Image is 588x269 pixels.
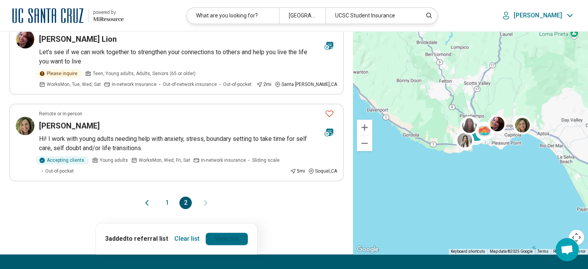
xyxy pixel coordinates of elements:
[142,197,152,209] button: Previous page
[139,157,190,164] span: Works Mon, Wed, Fri, Sat
[171,233,203,245] button: Clear list
[569,230,584,245] button: Map camera controls
[279,8,326,24] div: [GEOGRAPHIC_DATA]
[112,81,157,88] span: In-network insurance
[93,70,196,77] span: Teen, Young adults, Adults, Seniors (65 or older)
[201,157,246,164] span: In-network insurance
[36,69,82,78] div: Please inquire
[201,197,210,209] button: Next page
[39,34,117,45] h3: [PERSON_NAME] Lion
[161,197,173,209] button: 1
[12,6,84,25] img: University of California at Santa Cruz
[451,249,485,254] button: Keyboard shortcuts
[39,110,82,117] p: Remote or In-person
[537,249,549,254] a: Terms (opens in new tab)
[556,238,579,261] div: Open chat
[290,168,305,175] div: 5 mi
[490,249,533,254] span: Map data ©2025 Google
[126,235,168,242] span: to referral list
[93,9,124,16] div: powered by
[47,81,101,88] span: Works Mon, Tue, Wed, Sat
[252,157,280,164] span: Sliding scale
[39,134,337,153] p: Hi! I work with young adults needing help with anxiety, stress, boundary setting to take time for...
[105,234,168,243] p: 3 added
[163,81,217,88] span: Out-of-network insurance
[553,249,586,254] a: Report a map error
[187,8,279,24] div: What are you looking for?
[274,81,337,88] div: Santa [PERSON_NAME] , CA
[355,244,380,254] img: Google
[326,8,418,24] div: UCSC Student Insurance
[100,157,128,164] span: Young adults
[12,6,124,25] a: University of California at Santa Cruzpowered by
[36,156,89,164] div: Accepting clients
[39,48,337,66] p: Let's see if we can work together to strengthen your connections to others and help you live the ...
[39,120,100,131] h3: [PERSON_NAME]
[206,233,248,245] a: View list
[357,120,372,135] button: Zoom in
[256,81,271,88] div: 2 mi
[357,135,372,151] button: Zoom out
[308,168,337,175] div: Soquel , CA
[223,81,252,88] span: Out-of-pocket
[514,12,562,19] p: [PERSON_NAME]
[355,244,380,254] a: Open this area in Google Maps (opens a new window)
[179,197,192,209] button: 2
[322,106,337,122] button: Favorite
[45,168,74,175] span: Out-of-pocket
